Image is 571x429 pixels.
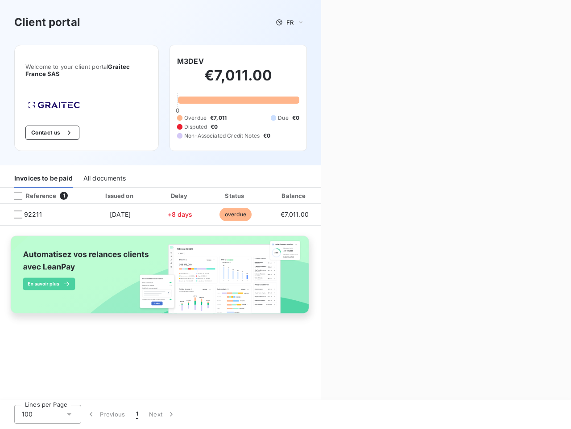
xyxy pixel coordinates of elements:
[81,405,131,424] button: Previous
[14,169,73,188] div: Invoices to be paid
[184,114,207,122] span: Overdue
[177,67,299,93] h2: €7,011.00
[176,107,179,114] span: 0
[60,192,68,200] span: 1
[184,132,260,140] span: Non-Associated Credit Notes
[24,210,42,219] span: 92211
[263,132,270,140] span: €0
[144,405,181,424] button: Next
[211,123,218,131] span: €0
[281,210,309,218] span: €7,011.00
[89,191,151,200] div: Issued on
[25,63,148,77] span: Welcome to your client portal
[168,210,193,218] span: +8 days
[265,191,323,200] div: Balance
[155,191,206,200] div: Delay
[184,123,207,131] span: Disputed
[136,410,138,419] span: 1
[25,63,130,77] span: Graitec France SAS
[286,19,294,26] span: FR
[131,405,144,424] button: 1
[25,126,79,140] button: Contact us
[22,410,33,419] span: 100
[110,210,131,218] span: [DATE]
[292,114,299,122] span: €0
[209,191,262,200] div: Status
[4,231,318,327] img: banner
[177,56,204,67] h6: M3DEV
[219,208,252,221] span: overdue
[7,192,56,200] div: Reference
[25,99,83,111] img: Company logo
[278,114,288,122] span: Due
[83,169,126,188] div: All documents
[210,114,227,122] span: €7,011
[14,14,80,30] h3: Client portal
